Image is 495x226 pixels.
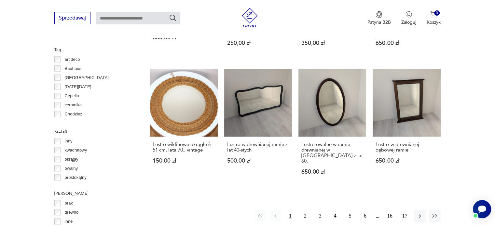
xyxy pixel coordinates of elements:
[367,19,391,25] p: Patyna B2B
[65,147,87,154] p: kwadratowy
[169,14,177,22] button: Szukaj
[427,11,441,25] button: 0Koszyk
[65,218,73,225] p: inne
[299,210,311,222] button: 2
[301,40,363,46] p: 350,00 zł
[384,210,396,222] button: 16
[65,74,109,81] p: [GEOGRAPHIC_DATA]
[376,11,382,18] img: Ikona medalu
[65,101,82,109] p: ceramika
[367,11,391,25] a: Ikona medaluPatyna B2B
[150,69,217,187] a: Lustro wiklinowe okrągłe śr. 51 cm, lata 70., vintageLustro wiklinowe okrągłe śr. 51 cm, lata 70....
[406,11,412,18] img: Ikonka użytkownika
[434,10,440,16] div: 0
[359,210,371,222] button: 6
[376,40,437,46] p: 650,00 zł
[344,210,356,222] button: 5
[65,111,82,118] p: Chodzież
[54,46,134,53] p: Tag
[301,142,363,164] h3: Lustro owalne w ramie drewnianej w [GEOGRAPHIC_DATA] z lat 60.
[401,11,416,25] button: Zaloguj
[153,35,214,40] p: 600,00 zł
[54,128,134,135] p: Kształt
[301,169,363,175] p: 650,00 zł
[54,190,134,197] p: [PERSON_NAME]
[65,209,79,216] p: drewno
[65,156,78,163] p: okrągły
[376,142,437,153] h3: Lustro w drewnianej dębowej ramie
[367,11,391,25] button: Patyna B2B
[65,56,80,63] p: art deco
[399,210,411,222] button: 17
[329,210,341,222] button: 4
[298,69,366,187] a: Lustro owalne w ramie drewnianej w mahoniu z lat 60.Lustro owalne w ramie drewnianej w [GEOGRAPHI...
[473,200,491,218] iframe: Smartsupp widget button
[227,158,289,164] p: 500,00 zł
[430,11,437,18] img: Ikona koszyka
[153,158,214,164] p: 150,00 zł
[227,40,289,46] p: 250,00 zł
[65,92,79,100] p: Cepelia
[65,83,91,90] p: [DATE][DATE]
[65,138,73,145] p: inny
[65,174,87,181] p: prostokątny
[373,69,440,187] a: Lustro w drewnianej dębowej ramieLustro w drewnianej dębowej ramie650,00 zł
[427,19,441,25] p: Koszyk
[65,165,78,172] p: owalny
[65,120,81,127] p: Ćmielów
[54,16,90,21] a: Sprzedawaj
[65,65,81,72] p: Bauhaus
[284,210,296,222] button: 1
[227,142,289,153] h3: Lustro w drewnianej ramie z lat 40-stych
[224,69,292,187] a: Lustro w drewnianej ramie z lat 40-stychLustro w drewnianej ramie z lat 40-stych500,00 zł
[401,19,416,25] p: Zaloguj
[54,12,90,24] button: Sprzedawaj
[65,200,73,207] p: brak
[314,210,326,222] button: 3
[153,142,214,153] h3: Lustro wiklinowe okrągłe śr. 51 cm, lata 70., vintage
[376,158,437,164] p: 650,00 zł
[240,8,259,27] img: Patyna - sklep z meblami i dekoracjami vintage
